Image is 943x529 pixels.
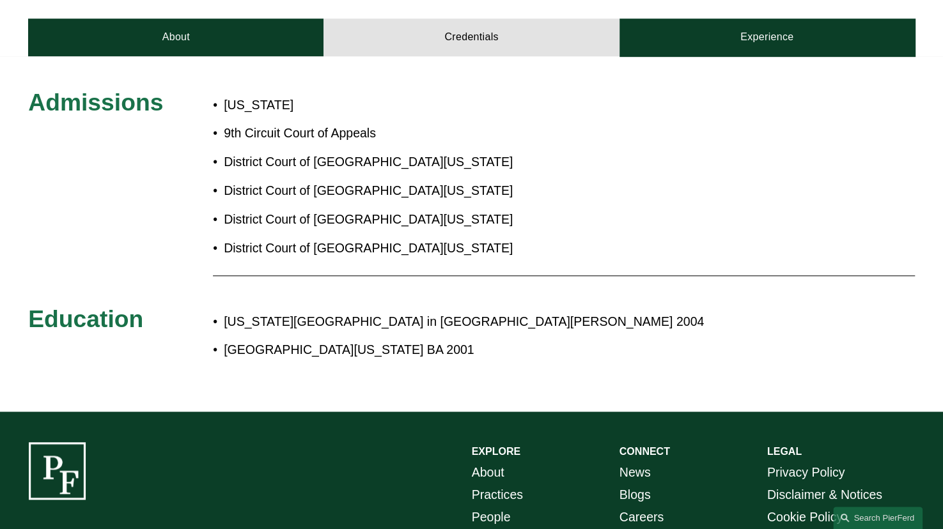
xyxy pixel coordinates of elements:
[767,506,843,528] a: Cookie Policy
[224,310,804,333] p: [US_STATE][GEOGRAPHIC_DATA] in [GEOGRAPHIC_DATA][PERSON_NAME] 2004
[767,446,802,457] strong: LEGAL
[28,19,323,57] a: About
[620,484,651,506] a: Blogs
[224,237,545,259] p: District Court of [GEOGRAPHIC_DATA][US_STATE]
[224,208,545,231] p: District Court of [GEOGRAPHIC_DATA][US_STATE]
[472,461,504,484] a: About
[472,506,511,528] a: People
[767,484,882,506] a: Disclaimer & Notices
[323,19,619,57] a: Credentials
[833,507,923,529] a: Search this site
[620,461,651,484] a: News
[620,506,664,528] a: Careers
[224,94,545,116] p: [US_STATE]
[28,305,143,332] span: Education
[224,339,804,361] p: [GEOGRAPHIC_DATA][US_STATE] BA 2001
[224,122,545,144] p: 9th Circuit Court of Appeals
[472,484,523,506] a: Practices
[224,180,545,202] p: District Court of [GEOGRAPHIC_DATA][US_STATE]
[620,19,915,57] a: Experience
[472,446,520,457] strong: EXPLORE
[28,89,163,116] span: Admissions
[620,446,670,457] strong: CONNECT
[224,151,545,173] p: District Court of [GEOGRAPHIC_DATA][US_STATE]
[767,461,845,484] a: Privacy Policy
